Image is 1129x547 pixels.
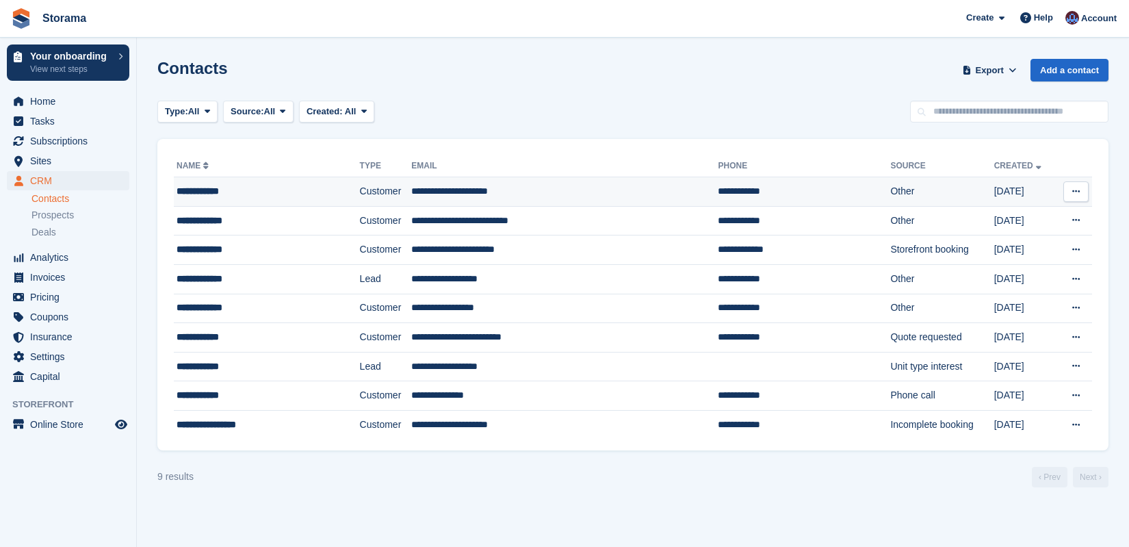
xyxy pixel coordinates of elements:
td: [DATE] [994,264,1056,294]
a: menu [7,288,129,307]
td: Customer [360,177,412,207]
span: Storefront [12,398,136,411]
td: [DATE] [994,410,1056,439]
a: menu [7,347,129,366]
th: Source [890,155,994,177]
button: Source: All [223,101,294,123]
span: Capital [30,367,112,386]
td: Customer [360,294,412,323]
a: Prospects [31,208,129,222]
td: [DATE] [994,236,1056,265]
span: Invoices [30,268,112,287]
span: Analytics [30,248,112,267]
span: CRM [30,171,112,190]
span: Export [976,64,1004,77]
a: menu [7,171,129,190]
td: Unit type interest [890,352,994,381]
button: Created: All [299,101,374,123]
span: Home [30,92,112,111]
a: menu [7,307,129,327]
th: Phone [718,155,890,177]
td: Lead [360,264,412,294]
button: Export [959,59,1020,81]
span: Insurance [30,327,112,346]
td: Customer [360,206,412,236]
h1: Contacts [157,59,228,77]
td: Other [890,206,994,236]
div: 9 results [157,470,194,484]
nav: Page [1029,467,1111,487]
a: menu [7,131,129,151]
a: Preview store [113,416,129,433]
a: Storama [37,7,92,29]
a: Deals [31,225,129,240]
span: Prospects [31,209,74,222]
span: Subscriptions [30,131,112,151]
td: [DATE] [994,206,1056,236]
a: menu [7,248,129,267]
span: All [264,105,276,118]
a: menu [7,415,129,434]
span: All [188,105,200,118]
td: [DATE] [994,177,1056,207]
span: Create [966,11,994,25]
a: Next [1073,467,1108,487]
td: Customer [360,323,412,353]
span: Coupons [30,307,112,327]
a: Created [994,161,1044,170]
a: Name [177,161,211,170]
td: [DATE] [994,294,1056,323]
td: Storefront booking [890,236,994,265]
span: Created: [307,106,343,116]
td: Lead [360,352,412,381]
td: [DATE] [994,381,1056,411]
p: Your onboarding [30,51,112,61]
a: Contacts [31,192,129,205]
span: Source: [231,105,263,118]
span: All [345,106,356,116]
td: Other [890,294,994,323]
th: Type [360,155,412,177]
td: Quote requested [890,323,994,353]
a: menu [7,92,129,111]
span: Settings [30,347,112,366]
span: Type: [165,105,188,118]
span: Deals [31,226,56,239]
p: View next steps [30,63,112,75]
td: Other [890,177,994,207]
a: menu [7,151,129,170]
img: Hannah Fordham [1065,11,1079,25]
a: menu [7,268,129,287]
a: Add a contact [1030,59,1108,81]
td: Phone call [890,381,994,411]
td: Other [890,264,994,294]
span: Tasks [30,112,112,131]
td: Customer [360,410,412,439]
th: Email [411,155,718,177]
a: menu [7,367,129,386]
span: Pricing [30,288,112,307]
td: Incomplete booking [890,410,994,439]
span: Account [1081,12,1117,25]
td: Customer [360,236,412,265]
a: Previous [1032,467,1067,487]
span: Sites [30,151,112,170]
a: Your onboarding View next steps [7,44,129,81]
a: menu [7,112,129,131]
img: stora-icon-8386f47178a22dfd0bd8f6a31ec36ba5ce8667c1dd55bd0f319d3a0aa187defe.svg [11,8,31,29]
td: Customer [360,381,412,411]
a: menu [7,327,129,346]
span: Online Store [30,415,112,434]
td: [DATE] [994,352,1056,381]
td: [DATE] [994,323,1056,353]
button: Type: All [157,101,218,123]
span: Help [1034,11,1053,25]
